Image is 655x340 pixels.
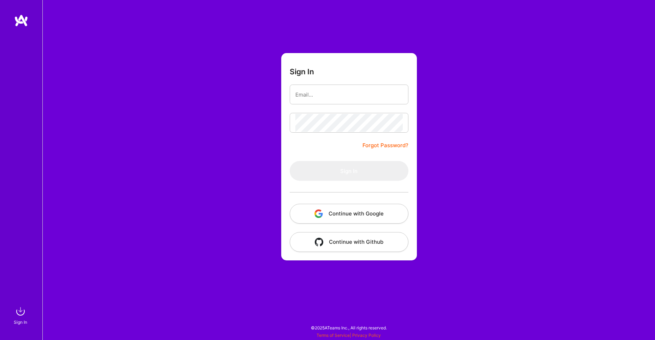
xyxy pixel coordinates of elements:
[317,333,381,338] span: |
[15,304,28,326] a: sign inSign In
[362,141,408,150] a: Forgot Password?
[290,161,408,181] button: Sign In
[314,209,323,218] img: icon
[13,304,28,318] img: sign in
[14,14,28,27] img: logo
[295,86,403,104] input: Email...
[42,319,655,336] div: © 2025 ATeams Inc., All rights reserved.
[290,204,408,224] button: Continue with Google
[14,318,27,326] div: Sign In
[315,238,323,246] img: icon
[317,333,350,338] a: Terms of Service
[352,333,381,338] a: Privacy Policy
[290,232,408,252] button: Continue with Github
[290,67,314,76] h3: Sign In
